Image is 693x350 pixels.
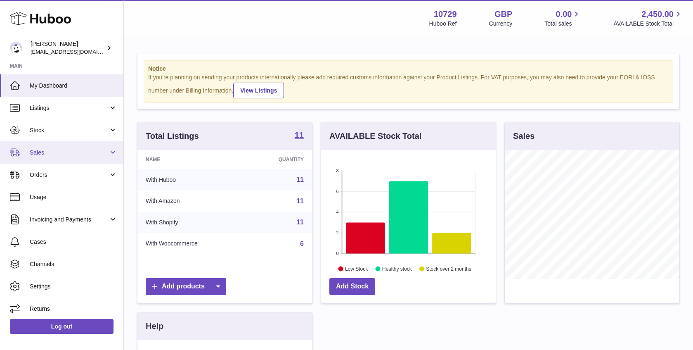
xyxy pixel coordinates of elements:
[246,150,312,169] th: Quantity
[544,9,581,28] a: 0.00 Total sales
[494,9,512,20] strong: GBP
[382,266,412,271] text: Healthy stock
[544,20,581,28] span: Total sales
[295,131,304,141] a: 11
[148,74,669,98] div: If you're planning on sending your products internationally please add required customs informati...
[613,20,683,28] span: AVAILABLE Stock Total
[641,9,674,20] span: 2,450.00
[296,176,304,183] a: 11
[300,240,304,247] a: 6
[296,198,304,205] a: 11
[30,126,109,134] span: Stock
[556,9,572,20] span: 0.00
[613,9,683,28] a: 2,450.00 AVAILABLE Stock Total
[295,131,304,139] strong: 11
[429,20,457,28] div: Huboo Ref
[30,171,109,179] span: Orders
[31,48,121,55] span: [EMAIL_ADDRESS][DOMAIN_NAME]
[137,150,246,169] th: Name
[146,131,199,142] h3: Total Listings
[30,193,117,201] span: Usage
[336,230,338,235] text: 2
[336,168,338,173] text: 8
[345,266,368,271] text: Low Stock
[329,278,375,295] a: Add Stock
[30,149,109,157] span: Sales
[10,42,22,54] img: hello@mikkoa.com
[296,219,304,226] a: 11
[336,210,338,214] text: 4
[336,189,338,194] text: 6
[30,104,109,112] span: Listings
[434,9,457,20] strong: 10729
[31,40,105,56] div: [PERSON_NAME]
[146,321,163,332] h3: Help
[513,131,535,142] h3: Sales
[30,82,117,90] span: My Dashboard
[137,169,246,190] td: With Huboo
[336,251,338,256] text: 0
[30,238,117,246] span: Cases
[329,131,421,142] h3: AVAILABLE Stock Total
[30,305,117,313] span: Returns
[30,260,117,268] span: Channels
[146,278,226,295] a: Add products
[148,65,669,73] strong: Notice
[30,283,117,290] span: Settings
[137,212,246,233] td: With Shopify
[30,216,109,224] span: Invoicing and Payments
[137,190,246,212] td: With Amazon
[489,20,513,28] div: Currency
[10,319,114,334] a: Log out
[233,83,284,98] a: View Listings
[137,233,246,255] td: With Woocommerce
[426,266,471,271] text: Stock over 2 months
